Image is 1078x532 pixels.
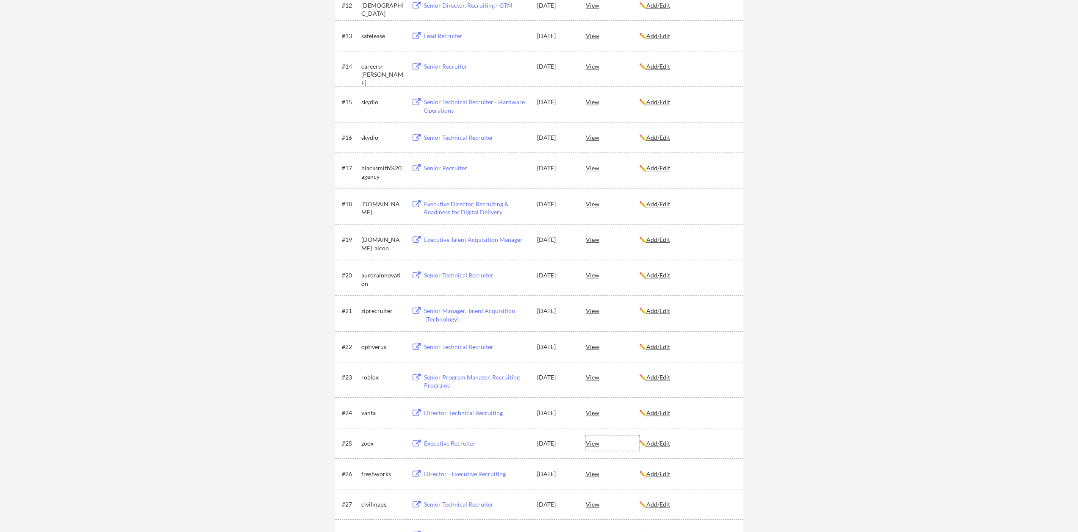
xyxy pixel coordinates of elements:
[646,409,670,416] u: Add/Edit
[342,200,358,208] div: #18
[342,470,358,478] div: #26
[424,500,529,509] div: Senior Technical Recruiter
[586,94,639,109] div: View
[586,435,639,451] div: View
[361,62,404,87] div: careers-[PERSON_NAME]
[639,307,736,315] div: ✏️
[361,439,404,448] div: zoox
[424,62,529,71] div: Senior Recruiter
[424,1,529,10] div: Senior Director, Recruiting - GTM
[639,1,736,10] div: ✏️
[586,232,639,247] div: View
[646,440,670,447] u: Add/Edit
[586,339,639,354] div: View
[342,62,358,71] div: #14
[424,409,529,417] div: Director, Technical Recruiting
[537,470,574,478] div: [DATE]
[586,267,639,283] div: View
[361,409,404,417] div: vanta
[424,98,529,114] div: Senior Technical Recruiter - Hardware Operations
[361,164,404,180] div: blacksmith%20agency
[342,271,358,280] div: #20
[342,236,358,244] div: #19
[639,470,736,478] div: ✏️
[646,307,670,314] u: Add/Edit
[537,32,574,40] div: [DATE]
[586,405,639,420] div: View
[342,373,358,382] div: #23
[361,500,404,509] div: civilmaps
[361,200,404,216] div: [DOMAIN_NAME]
[639,373,736,382] div: ✏️
[361,343,404,351] div: optiverus
[639,62,736,71] div: ✏️
[639,343,736,351] div: ✏️
[586,466,639,481] div: View
[424,307,529,323] div: Senior Manager, Talent Acquisition (Technology)
[639,98,736,106] div: ✏️
[646,343,670,350] u: Add/Edit
[342,164,358,172] div: #17
[639,32,736,40] div: ✏️
[639,500,736,509] div: ✏️
[342,439,358,448] div: #25
[537,164,574,172] div: [DATE]
[537,236,574,244] div: [DATE]
[646,164,670,172] u: Add/Edit
[586,496,639,512] div: View
[639,439,736,448] div: ✏️
[537,62,574,71] div: [DATE]
[361,470,404,478] div: freshworks
[424,133,529,142] div: Senior Technical Recruiter
[424,200,529,216] div: Executive Director, Recruiting & Readiness for Digital Delivery
[424,470,529,478] div: Director - Executive Recruiting
[361,98,404,106] div: skydio
[586,130,639,145] div: View
[537,307,574,315] div: [DATE]
[424,32,529,40] div: Lead Recruiter
[424,271,529,280] div: Senior Technical Recruiter
[361,236,404,252] div: [DOMAIN_NAME]_alcon
[646,236,670,243] u: Add/Edit
[646,501,670,508] u: Add/Edit
[586,28,639,43] div: View
[639,200,736,208] div: ✏️
[646,32,670,39] u: Add/Edit
[537,98,574,106] div: [DATE]
[537,500,574,509] div: [DATE]
[586,160,639,175] div: View
[586,58,639,74] div: View
[586,303,639,318] div: View
[639,133,736,142] div: ✏️
[342,307,358,315] div: #21
[424,373,529,390] div: Senior Program Manager, Recruiting Programs
[361,307,404,315] div: ziprecruiter
[361,271,404,288] div: aurorainnovation
[646,2,670,9] u: Add/Edit
[646,98,670,105] u: Add/Edit
[537,409,574,417] div: [DATE]
[646,272,670,279] u: Add/Edit
[342,343,358,351] div: #22
[342,133,358,142] div: #16
[639,164,736,172] div: ✏️
[361,32,404,40] div: safelease
[586,196,639,211] div: View
[424,236,529,244] div: Executive Talent Acquisition Manager
[646,63,670,70] u: Add/Edit
[537,439,574,448] div: [DATE]
[342,98,358,106] div: #15
[537,200,574,208] div: [DATE]
[537,133,574,142] div: [DATE]
[537,271,574,280] div: [DATE]
[361,1,404,18] div: [DEMOGRAPHIC_DATA]
[342,409,358,417] div: #24
[424,164,529,172] div: Senior Recruiter
[424,343,529,351] div: Senior Technical Recruiter
[586,369,639,385] div: View
[646,374,670,381] u: Add/Edit
[537,1,574,10] div: [DATE]
[646,200,670,208] u: Add/Edit
[361,133,404,142] div: skydio
[646,134,670,141] u: Add/Edit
